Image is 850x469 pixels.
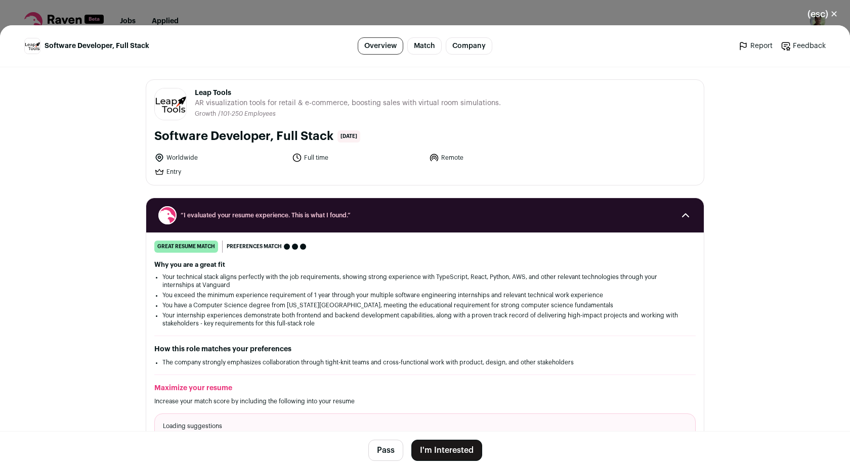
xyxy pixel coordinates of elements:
[154,128,333,145] h1: Software Developer, Full Stack
[162,273,688,289] li: Your technical stack aligns perfectly with the job requirements, showing strong experience with T...
[162,291,688,299] li: You exceed the minimum experience requirement of 1 year through your multiple software engineerin...
[181,211,669,219] span: “I evaluated your resume experience. This is what I found.”
[154,167,286,177] li: Entry
[154,241,218,253] div: great resume match
[227,242,282,252] span: Preferences match
[429,153,561,163] li: Remote
[154,383,696,393] h2: Maximize your resume
[162,301,688,309] li: You have a Computer Science degree from [US_STATE][GEOGRAPHIC_DATA], meeting the educational requ...
[155,88,186,120] img: bfcbab2c7c09feba882793d09667f704fc773f86a84467dedb74b637d4c10bef.jpg
[221,111,276,117] span: 101-250 Employees
[337,130,360,143] span: [DATE]
[781,41,826,51] a: Feedback
[154,397,696,405] p: Increase your match score by including the following into your resume
[411,440,482,461] button: I'm Interested
[45,41,149,51] span: Software Developer, Full Stack
[407,37,442,55] a: Match
[195,110,218,118] li: Growth
[154,261,696,269] h2: Why you are a great fit
[368,440,403,461] button: Pass
[738,41,773,51] a: Report
[795,3,850,25] button: Close modal
[25,38,40,54] img: bfcbab2c7c09feba882793d09667f704fc773f86a84467dedb74b637d4c10bef.jpg
[154,153,286,163] li: Worldwide
[358,37,403,55] a: Overview
[195,98,501,108] span: AR visualization tools for retail & e-commerce, boosting sales with virtual room simulations.
[162,311,688,327] li: Your internship experiences demonstrate both frontend and backend development capabilities, along...
[162,358,688,366] li: The company strongly emphasizes collaboration through tight-knit teams and cross-functional work ...
[446,37,492,55] a: Company
[195,88,501,98] span: Leap Tools
[218,110,276,118] li: /
[154,344,696,354] h2: How this role matches your preferences
[292,153,423,163] li: Full time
